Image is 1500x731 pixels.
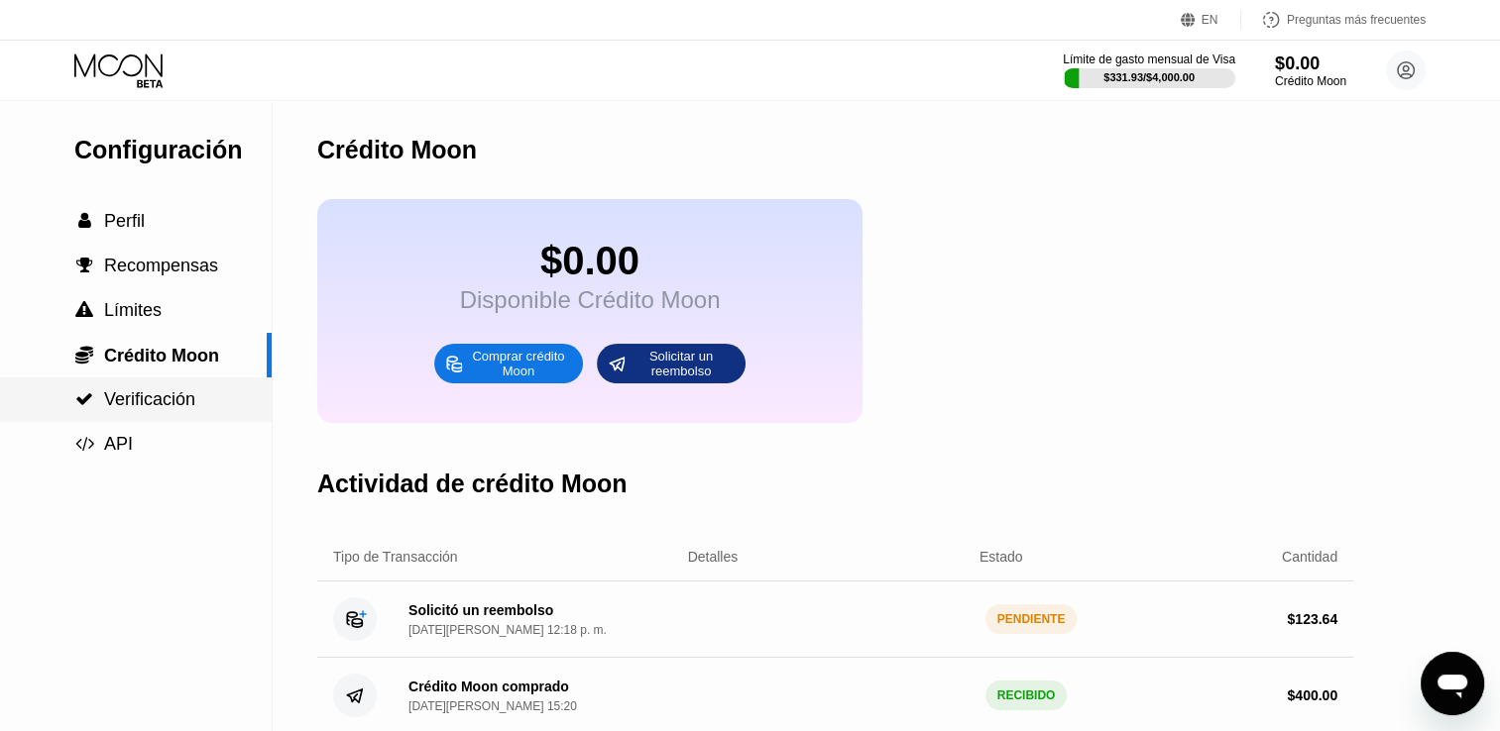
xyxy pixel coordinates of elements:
div: Disponible Crédito Moon [460,286,721,314]
div: Límite de gasto mensual de Visa$331.93/$4,000.00 [1063,52,1235,88]
div: $0.00 [1275,53,1346,74]
div: PENDIENTE [985,604,1078,634]
div: Preguntas más frecuentes [1287,13,1426,27]
div: Tipo de Transacción [333,549,458,565]
div: Solicitó un reembolso [408,602,553,618]
span:  [78,212,91,230]
div: Crédito Moon [317,136,477,164]
div: Preguntas más frecuentes [1241,10,1426,30]
div:  [74,257,94,274]
div:  [74,301,94,319]
span: API [104,434,133,454]
div: Comprar crédito Moon [434,344,583,383]
span: Recompensas [104,256,218,275]
div: Cantidad [1282,549,1337,565]
div: Límite de gasto mensual de Visa [1063,52,1235,66]
div:  [74,212,94,230]
div: $0.00Crédito Moon [1275,53,1346,88]
div: Configuración [74,136,272,164]
div: $0.00 [460,239,721,283]
div: $ [1287,687,1337,703]
div: Comprar crédito Moon [464,348,573,379]
font: 400.00 [1295,687,1337,703]
span: Verificación [104,389,195,409]
div: Detalles [688,549,739,565]
div: RECIBIDO [985,680,1068,710]
font: 123.64 [1295,611,1337,627]
div: Crédito Moon comprado [408,679,569,694]
div: [DATE][PERSON_NAME] 15:20 [408,699,577,713]
iframe: Botón para iniciar la ventana de mensajería [1421,652,1484,715]
div: [DATE][PERSON_NAME] 12:18 p. m. [408,623,607,637]
span:  [75,345,93,365]
div: Solicitar un reembolso [597,344,746,383]
span: Límites [104,300,162,320]
span: Crédito Moon [104,346,219,365]
span:  [75,435,94,453]
span: Perfil [104,211,145,231]
span:  [75,301,93,319]
div: Solicitar un reembolso [627,348,736,379]
div:  [74,345,94,365]
div: Estado [980,549,1023,565]
span:  [75,390,93,408]
div: EN [1181,10,1241,30]
div: $331.93 / $4,000.00 [1103,71,1195,83]
div:  [74,390,94,408]
div: Crédito Moon [1275,74,1346,88]
div:  [74,435,94,453]
div: $ [1287,611,1337,627]
div: EN [1202,13,1218,27]
div: Actividad de crédito Moon [317,470,628,498]
span:  [76,257,93,274]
